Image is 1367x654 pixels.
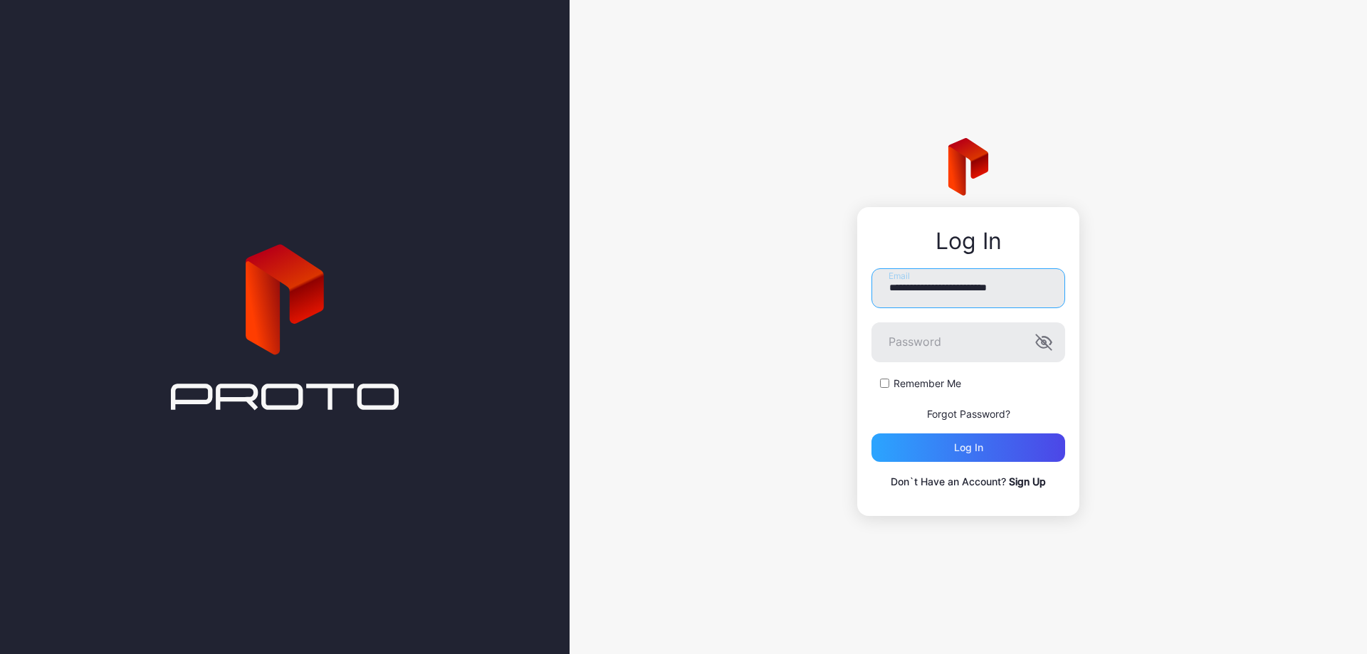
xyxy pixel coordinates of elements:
label: Remember Me [894,376,961,391]
input: Email [871,268,1065,308]
p: Don`t Have an Account? [871,473,1065,490]
div: Log In [871,228,1065,254]
button: Log in [871,433,1065,462]
a: Forgot Password? [927,408,1010,420]
a: Sign Up [1009,475,1046,487]
div: Log in [954,442,983,453]
button: Password [1035,334,1052,351]
input: Password [871,322,1065,362]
